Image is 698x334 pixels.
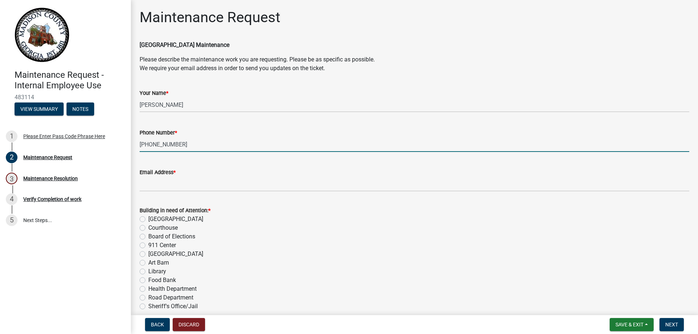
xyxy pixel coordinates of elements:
div: 3 [6,173,17,184]
label: Health Department [148,285,197,293]
p: Please describe the maintenance work you are requesting. Please be as specific as possible. We re... [140,55,689,73]
div: 1 [6,130,17,142]
label: Board of Elections [148,232,195,241]
label: Sheriff's Office/Jail [148,302,198,311]
wm-modal-confirm: Summary [15,106,64,112]
div: Maintenance Resolution [23,176,78,181]
label: Your Name [140,91,168,96]
div: Please Enter Pass Code Phrase Here [23,134,105,139]
label: Library [148,267,166,276]
label: Food Bank [148,276,176,285]
span: Save & Exit [615,322,643,327]
label: 911 Center [148,241,176,250]
strong: [GEOGRAPHIC_DATA] Maintenance [140,41,229,48]
label: Courthouse [148,224,178,232]
button: Notes [67,102,94,116]
img: Madison County, Georgia [15,8,69,62]
h4: Maintenance Request - Internal Employee Use [15,70,125,91]
label: Email Address [140,170,176,175]
h1: Maintenance Request [140,9,280,26]
label: Phone Number [140,130,177,136]
div: 2 [6,152,17,163]
button: Back [145,318,170,331]
span: 483114 [15,94,116,101]
button: View Summary [15,102,64,116]
label: [GEOGRAPHIC_DATA] [148,215,203,224]
button: Next [659,318,684,331]
label: [GEOGRAPHIC_DATA] [148,250,203,258]
label: Art Barn [148,258,169,267]
span: Next [665,322,678,327]
span: Back [151,322,164,327]
label: Road Department [148,293,193,302]
div: Verify Completion of work [23,197,81,202]
div: 4 [6,193,17,205]
div: 5 [6,214,17,226]
label: Building in need of Attention: [140,208,210,213]
label: Investigator Building [148,311,201,319]
div: Maintenance Request [23,155,72,160]
button: Save & Exit [610,318,654,331]
wm-modal-confirm: Notes [67,106,94,112]
button: Discard [173,318,205,331]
